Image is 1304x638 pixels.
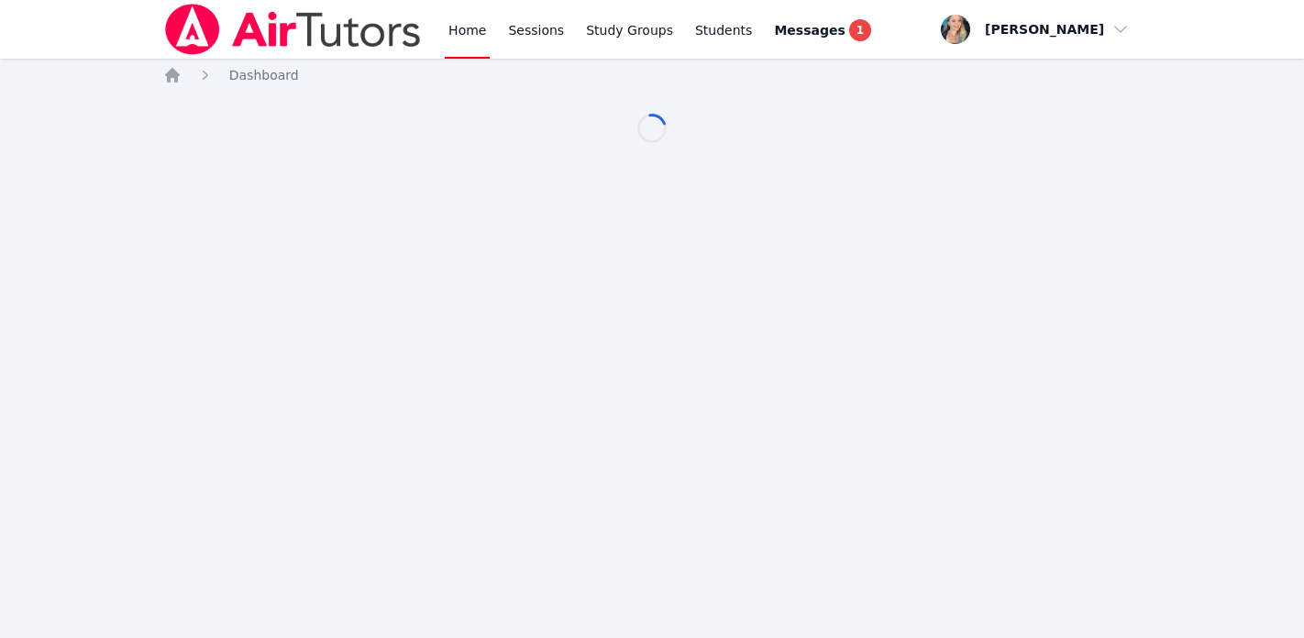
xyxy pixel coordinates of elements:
[774,21,845,39] span: Messages
[163,4,423,55] img: Air Tutors
[163,66,1142,84] nav: Breadcrumb
[229,68,299,82] span: Dashboard
[229,66,299,84] a: Dashboard
[849,19,871,41] span: 1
